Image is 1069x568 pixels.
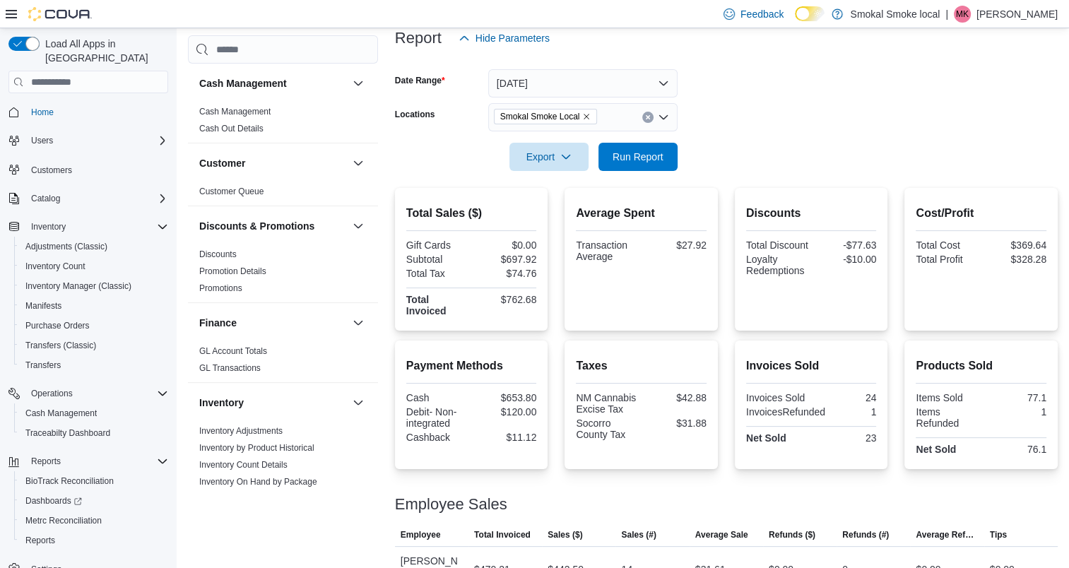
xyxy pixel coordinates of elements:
span: Traceabilty Dashboard [25,427,110,439]
p: Smokal Smoke local [850,6,940,23]
button: [DATE] [488,69,678,97]
p: | [945,6,948,23]
div: $11.12 [474,432,536,443]
span: Reports [25,453,168,470]
span: Reports [25,535,55,546]
h3: Customer [199,156,245,170]
div: $120.00 [474,406,536,418]
div: $328.28 [984,254,1046,265]
span: Load All Apps in [GEOGRAPHIC_DATA] [40,37,168,65]
button: Transfers (Classic) [14,336,174,355]
button: Open list of options [658,112,669,123]
span: Inventory On Hand by Package [199,476,317,487]
span: Promotion Details [199,266,266,277]
button: Cash Management [14,403,174,423]
span: Inventory Adjustments [199,425,283,437]
span: Manifests [20,297,168,314]
div: Mike Kennedy [954,6,971,23]
a: Adjustments (Classic) [20,238,113,255]
span: Smokal Smoke Local [500,110,580,124]
span: Reports [31,456,61,467]
div: Cash [406,392,468,403]
h2: Total Sales ($) [406,205,537,222]
span: Customer Queue [199,186,264,197]
strong: Net Sold [916,444,956,455]
a: Cash Management [20,405,102,422]
span: Average Sale [695,529,748,540]
a: Inventory On Hand by Package [199,477,317,487]
span: Inventory Count [25,261,85,272]
div: Invoices Sold [746,392,808,403]
span: Purchase Orders [25,320,90,331]
span: Dashboards [20,492,168,509]
button: Operations [3,384,174,403]
span: Inventory Manager (Classic) [25,280,131,292]
div: Discounts & Promotions [188,246,378,302]
div: -$77.63 [814,239,876,251]
button: Manifests [14,296,174,316]
a: Customers [25,162,78,179]
h3: Cash Management [199,76,287,90]
a: Reports [20,532,61,549]
h2: Discounts [746,205,877,222]
label: Locations [395,109,435,120]
button: Inventory Count [14,256,174,276]
a: Metrc Reconciliation [20,512,107,529]
span: Inventory by Product Historical [199,442,314,454]
span: Refunds (#) [842,529,889,540]
span: Export [518,143,580,171]
a: Cash Out Details [199,124,264,134]
a: Inventory Manager (Classic) [20,278,137,295]
div: -$10.00 [814,254,876,265]
span: Users [31,135,53,146]
div: Transaction Average [576,239,638,262]
h3: Employee Sales [395,496,507,513]
button: Run Report [598,143,678,171]
h2: Payment Methods [406,357,537,374]
a: Inventory Adjustments [199,426,283,436]
div: InvoicesRefunded [746,406,825,418]
span: Manifests [25,300,61,312]
span: Cash Management [25,408,97,419]
a: Customer Queue [199,187,264,196]
div: $0.00 [474,239,536,251]
span: Tips [990,529,1007,540]
a: Inventory by Product Historical [199,443,314,453]
p: [PERSON_NAME] [976,6,1058,23]
span: Feedback [740,7,784,21]
button: Discounts & Promotions [350,218,367,235]
span: Promotions [199,283,242,294]
div: Finance [188,343,378,382]
span: Discounts [199,249,237,260]
button: Adjustments (Classic) [14,237,174,256]
div: $762.68 [474,294,536,305]
span: Transfers (Classic) [25,340,96,351]
span: Home [25,103,168,121]
span: Refunds ($) [769,529,815,540]
button: Customers [3,159,174,179]
span: Inventory Manager (Classic) [20,278,168,295]
span: Customers [25,160,168,178]
a: Transfers [20,357,66,374]
span: Inventory Count Details [199,459,288,471]
h2: Average Spent [576,205,707,222]
strong: Total Invoiced [406,294,447,316]
a: BioTrack Reconciliation [20,473,119,490]
div: 1 [984,406,1046,418]
div: $653.80 [474,392,536,403]
span: Transfers [20,357,168,374]
button: Traceabilty Dashboard [14,423,174,443]
button: Users [25,132,59,149]
img: Cova [28,7,92,21]
div: 76.1 [984,444,1046,455]
div: 77.1 [984,392,1046,403]
button: Customer [199,156,347,170]
span: Inventory [25,218,168,235]
a: GL Account Totals [199,346,267,356]
div: Total Profit [916,254,978,265]
button: Users [3,131,174,150]
a: Home [25,104,59,121]
a: Inventory Count [20,258,91,275]
span: Smokal Smoke Local [494,109,598,124]
button: Discounts & Promotions [199,219,347,233]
